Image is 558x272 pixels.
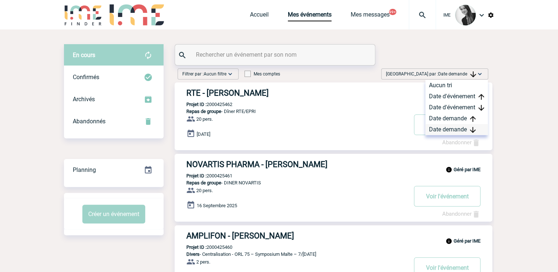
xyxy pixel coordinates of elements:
p: - DINER NOVARTIS [175,180,407,186]
p: 2000425460 [175,244,232,250]
span: Confirmés [73,74,99,81]
button: 99+ [389,9,396,15]
div: Date d'événement [425,102,488,113]
div: Date demande [425,124,488,135]
img: arrow_upward.png [478,94,484,100]
span: Archivés [73,96,95,103]
div: Aucun tri [425,80,488,91]
a: RTE - [PERSON_NAME] [175,88,492,98]
span: Repas de groupe [186,109,221,114]
p: - Centralisation - ORL 75 – Symposium Malte – 7/[DATE] [175,251,407,257]
b: Projet ID : [186,244,207,250]
div: Retrouvez ici tous vos évènements avant confirmation [64,44,164,66]
p: 2000425462 [175,102,232,107]
span: 16 Septembre 2025 [197,203,237,208]
span: Filtrer par : [182,70,226,78]
a: Abandonner [442,139,480,146]
a: NOVARTIS PHARMA - [PERSON_NAME] [175,160,492,169]
span: En cours [73,52,95,59]
div: Retrouvez ici tous les événements que vous avez décidé d'archiver [64,88,164,110]
img: arrow_downward.png [470,127,476,133]
button: Voir l'événement [414,114,480,135]
b: Projet ID : [186,173,207,179]
b: Projet ID : [186,102,207,107]
a: Planning [64,159,164,180]
img: arrow_downward.png [470,71,476,77]
button: Voir l'événement [414,186,480,206]
img: baseline_expand_more_white_24dp-b.png [226,70,234,78]
p: - Dîner RTE/EPRI [175,109,407,114]
b: Géré par IME [454,167,480,172]
img: arrow_upward.png [470,116,476,122]
p: 2000425461 [175,173,232,179]
span: Repas de groupe [186,180,221,186]
a: Mes événements [288,11,332,21]
label: Mes comptes [244,71,280,77]
h3: AMPLIFON - [PERSON_NAME] [186,231,407,240]
a: Abandonner [442,211,480,217]
span: Date demande [438,71,476,77]
div: Retrouvez ici tous vos événements organisés par date et état d'avancement [64,159,164,181]
div: Date demande [425,113,488,124]
span: 20 pers. [196,116,213,122]
span: Divers [186,251,200,257]
a: AMPLIFON - [PERSON_NAME] [175,231,492,240]
div: Retrouvez ici tous vos événements annulés [64,110,164,133]
img: 101050-0.jpg [455,5,476,25]
img: info_black_24dp.svg [446,166,452,173]
span: 20 pers. [196,188,213,193]
button: Créer un événement [82,205,145,223]
span: Aucun filtre [204,71,226,77]
span: Abandonnés [73,118,105,125]
span: [DATE] [197,131,210,137]
img: IME-Finder [64,4,102,25]
a: Mes messages [351,11,390,21]
span: Planning [73,166,96,173]
span: IME [443,13,451,18]
img: info_black_24dp.svg [446,238,452,244]
b: Géré par IME [454,238,480,244]
span: [GEOGRAPHIC_DATA] par : [386,70,476,78]
img: baseline_expand_more_white_24dp-b.png [476,70,483,78]
h3: RTE - [PERSON_NAME] [186,88,407,98]
div: Date d'événement [425,91,488,102]
img: arrow_downward.png [478,105,484,111]
a: Accueil [250,11,269,21]
span: 2 pers. [196,259,210,265]
input: Rechercher un événement par son nom [194,49,358,60]
h3: NOVARTIS PHARMA - [PERSON_NAME] [186,160,407,169]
